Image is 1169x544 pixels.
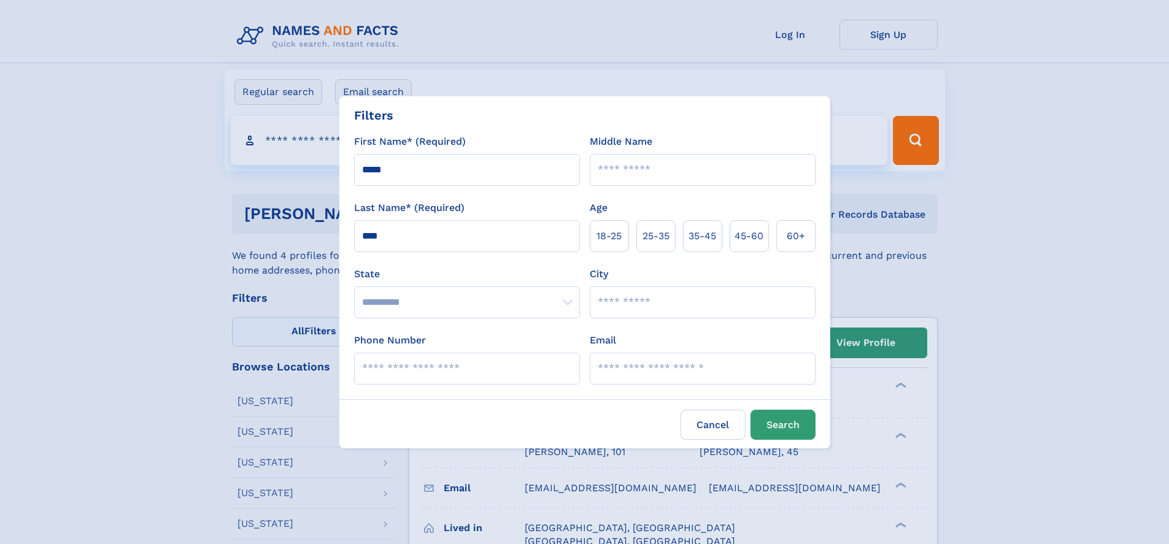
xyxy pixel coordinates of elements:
span: 18‑25 [596,229,622,243]
label: State [354,267,580,282]
label: City [590,267,608,282]
label: First Name* (Required) [354,134,466,149]
span: 45‑60 [735,229,763,243]
span: 25‑35 [642,229,669,243]
label: Cancel [681,410,746,440]
span: 60+ [787,229,805,243]
label: Phone Number [354,333,426,348]
label: Middle Name [590,134,652,149]
button: Search [750,410,816,440]
label: Last Name* (Required) [354,201,465,215]
div: Filters [354,106,393,125]
label: Email [590,333,616,348]
span: 35‑45 [689,229,716,243]
label: Age [590,201,608,215]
